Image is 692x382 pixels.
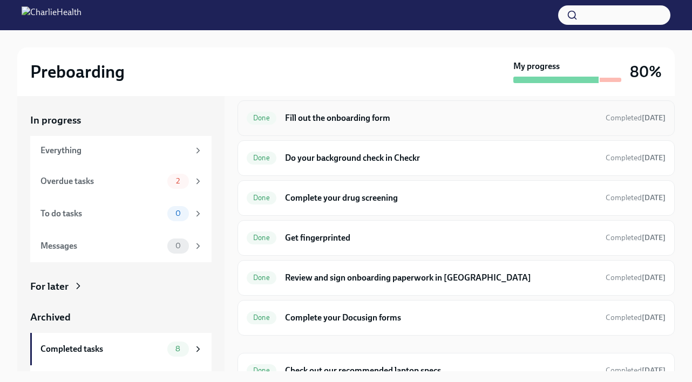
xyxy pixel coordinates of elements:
div: Messages [40,240,163,252]
div: Overdue tasks [40,175,163,187]
a: DoneReview and sign onboarding paperwork in [GEOGRAPHIC_DATA]Completed[DATE] [247,269,666,286]
span: Completed [606,193,666,202]
a: DoneGet fingerprintedCompleted[DATE] [247,229,666,247]
span: September 12th, 2025 03:56 [606,193,666,203]
a: DoneComplete your drug screeningCompleted[DATE] [247,189,666,207]
strong: [DATE] [642,113,666,122]
strong: My progress [513,60,560,72]
span: September 9th, 2025 05:02 [606,153,666,163]
span: September 14th, 2025 19:29 [606,312,666,323]
span: Done [247,114,276,122]
span: Done [247,234,276,242]
div: Everything [40,145,189,156]
strong: [DATE] [642,366,666,375]
a: For later [30,279,212,294]
strong: [DATE] [642,153,666,162]
strong: [DATE] [642,273,666,282]
a: DoneDo your background check in CheckrCompleted[DATE] [247,149,666,167]
strong: [DATE] [642,193,666,202]
a: In progress [30,113,212,127]
span: Completed [606,273,666,282]
span: September 15th, 2025 12:29 [606,272,666,283]
span: Done [247,274,276,282]
span: 8 [169,345,187,353]
h3: 80% [630,62,662,81]
span: Completed [606,153,666,162]
span: Completed [606,233,666,242]
img: CharlieHealth [22,6,82,24]
span: 2 [169,177,186,185]
span: Completed [606,113,666,122]
h6: Check out our recommended laptop specs [285,365,597,377]
span: Done [247,313,276,322]
a: Completed tasks8 [30,333,212,365]
a: Overdue tasks2 [30,165,212,197]
span: 0 [169,209,187,217]
span: September 9th, 2025 06:07 [606,365,666,376]
span: 0 [169,242,187,250]
a: Archived [30,310,212,324]
span: Done [247,194,276,202]
span: September 12th, 2025 03:57 [606,233,666,243]
span: Done [247,154,276,162]
h6: Complete your drug screening [285,192,597,204]
a: DoneComplete your Docusign formsCompleted[DATE] [247,309,666,326]
h6: Review and sign onboarding paperwork in [GEOGRAPHIC_DATA] [285,272,597,284]
div: Completed tasks [40,343,163,355]
h6: Do your background check in Checkr [285,152,597,164]
span: Completed [606,366,666,375]
a: Messages0 [30,230,212,262]
h6: Complete your Docusign forms [285,312,597,324]
div: To do tasks [40,208,163,220]
span: September 8th, 2025 22:28 [606,113,666,123]
span: Done [247,366,276,374]
strong: [DATE] [642,233,666,242]
strong: [DATE] [642,313,666,322]
a: Everything [30,136,212,165]
a: DoneFill out the onboarding formCompleted[DATE] [247,110,666,127]
h6: Get fingerprinted [285,232,597,244]
span: Completed [606,313,666,322]
a: DoneCheck out our recommended laptop specsCompleted[DATE] [247,362,666,379]
div: For later [30,279,69,294]
h2: Preboarding [30,61,125,83]
a: To do tasks0 [30,197,212,230]
h6: Fill out the onboarding form [285,112,597,124]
